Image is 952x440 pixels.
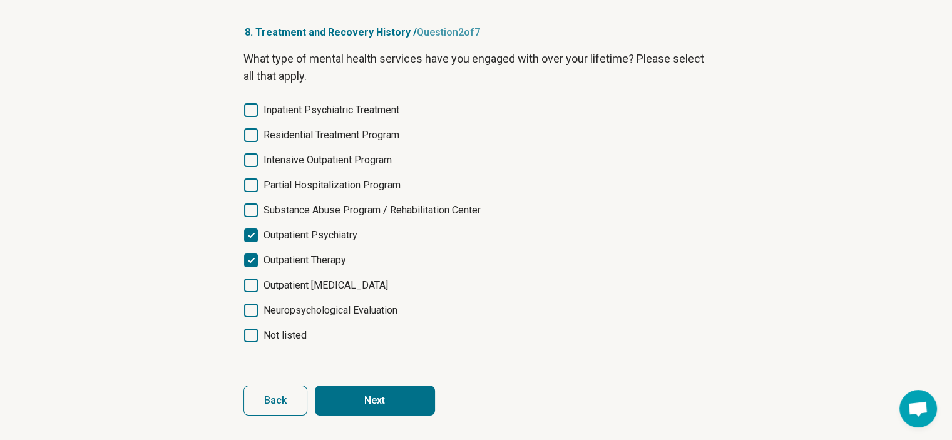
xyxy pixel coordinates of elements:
span: Question 2 of 7 [417,26,480,38]
span: Neuropsychological Evaluation [264,303,397,318]
button: Next [315,386,435,416]
button: Back [243,386,307,416]
p: What type of mental health services have you engaged with over your lifetime? Please select all t... [243,50,709,85]
span: Not listed [264,328,307,343]
span: Intensive Outpatient Program [264,153,392,168]
span: Residential Treatment Program [264,128,399,143]
span: Partial Hospitalization Program [264,178,401,193]
span: Substance Abuse Program / Rehabilitation Center [264,203,481,218]
span: Outpatient [MEDICAL_DATA] [264,278,388,293]
span: Outpatient Psychiatry [264,228,357,243]
p: 8. Treatment and Recovery History / [243,25,709,40]
span: Back [264,396,287,406]
div: Open chat [899,390,937,427]
span: Inpatient Psychiatric Treatment [264,103,399,118]
span: Outpatient Therapy [264,253,346,268]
